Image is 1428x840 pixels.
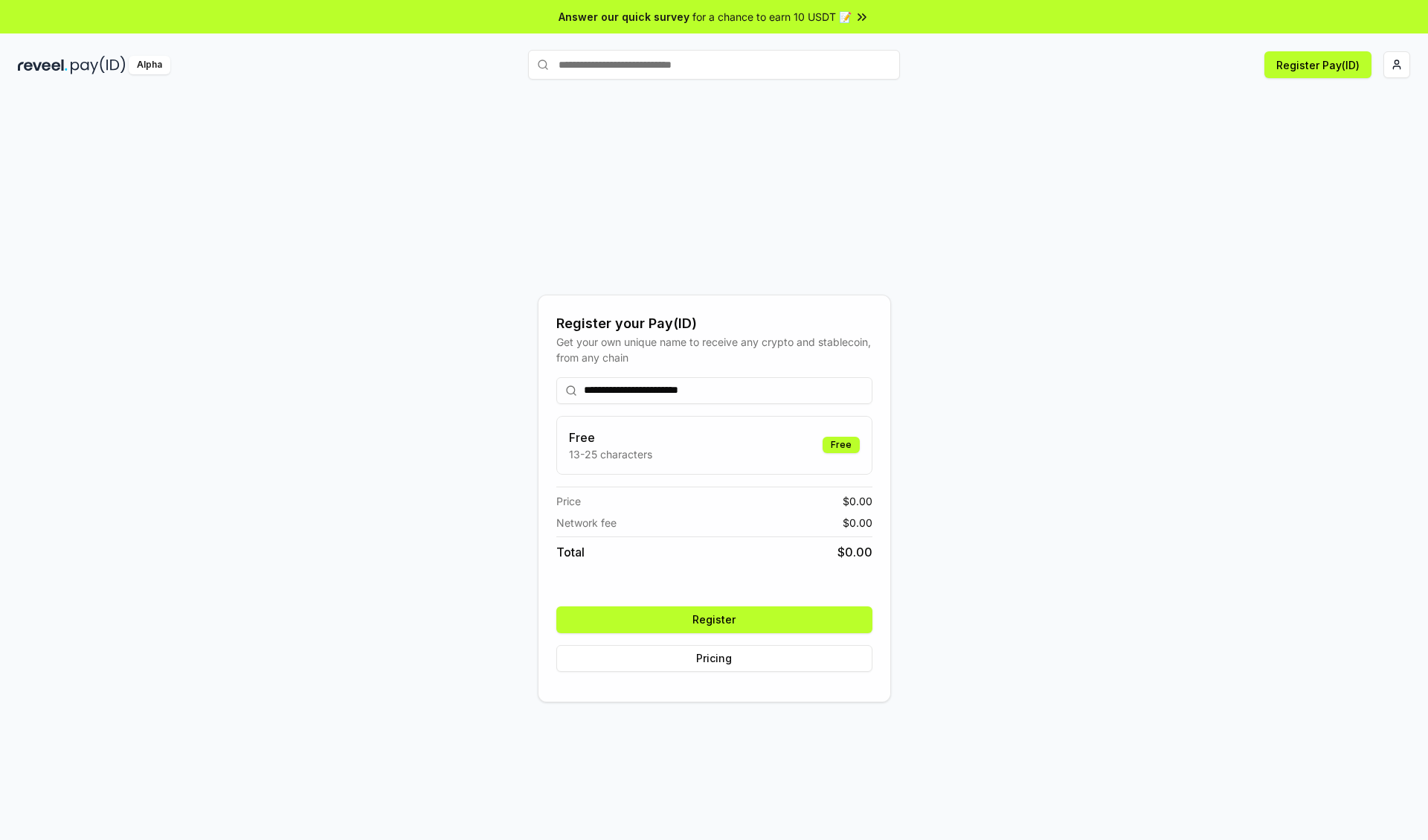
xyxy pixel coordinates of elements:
[556,543,585,561] span: Total
[692,9,852,25] span: for a chance to earn 10 USDT 📝
[556,645,872,672] button: Pricing
[843,515,872,530] span: $ 0.00
[556,493,581,509] span: Price
[556,515,617,530] span: Network fee
[569,446,652,462] p: 13-25 characters
[129,56,170,74] div: Alpha
[556,606,872,633] button: Register
[569,429,652,446] h3: Free
[1264,51,1371,78] button: Register Pay(ID)
[18,56,68,74] img: reveel_dark
[837,543,872,561] span: $ 0.00
[71,56,126,74] img: pay_id
[559,9,689,25] span: Answer our quick survey
[843,493,872,509] span: $ 0.00
[556,334,872,365] div: Get your own unique name to receive any crypto and stablecoin, from any chain
[556,313,872,334] div: Register your Pay(ID)
[823,437,860,453] div: Free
